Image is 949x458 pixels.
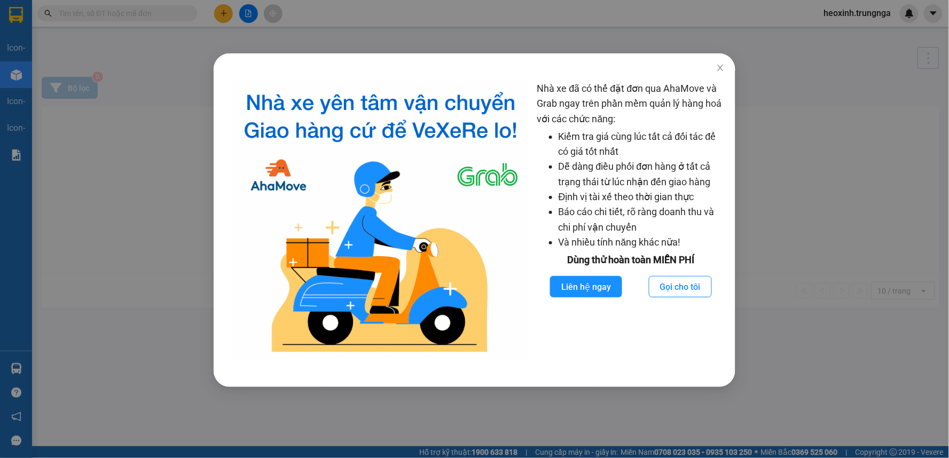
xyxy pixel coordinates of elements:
span: Gọi cho tôi [660,280,701,294]
li: Báo cáo chi tiết, rõ ràng doanh thu và chi phí vận chuyển [559,204,725,235]
button: Liên hệ ngay [550,276,622,297]
img: logo [233,81,529,360]
button: Close [705,53,735,83]
li: Và nhiều tính năng khác nữa! [559,235,725,250]
li: Định vị tài xế theo thời gian thực [559,189,725,204]
div: Dùng thử hoàn toàn MIỄN PHÍ [537,252,725,267]
div: Nhà xe đã có thể đặt đơn qua AhaMove và Grab ngay trên phần mềm quản lý hàng hoá với các chức năng: [537,81,725,360]
li: Kiểm tra giá cùng lúc tất cả đối tác để có giá tốt nhất [559,129,725,160]
span: Liên hệ ngay [561,280,611,294]
button: Gọi cho tôi [649,276,712,297]
span: close [716,64,725,72]
li: Dễ dàng điều phối đơn hàng ở tất cả trạng thái từ lúc nhận đến giao hàng [559,159,725,189]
